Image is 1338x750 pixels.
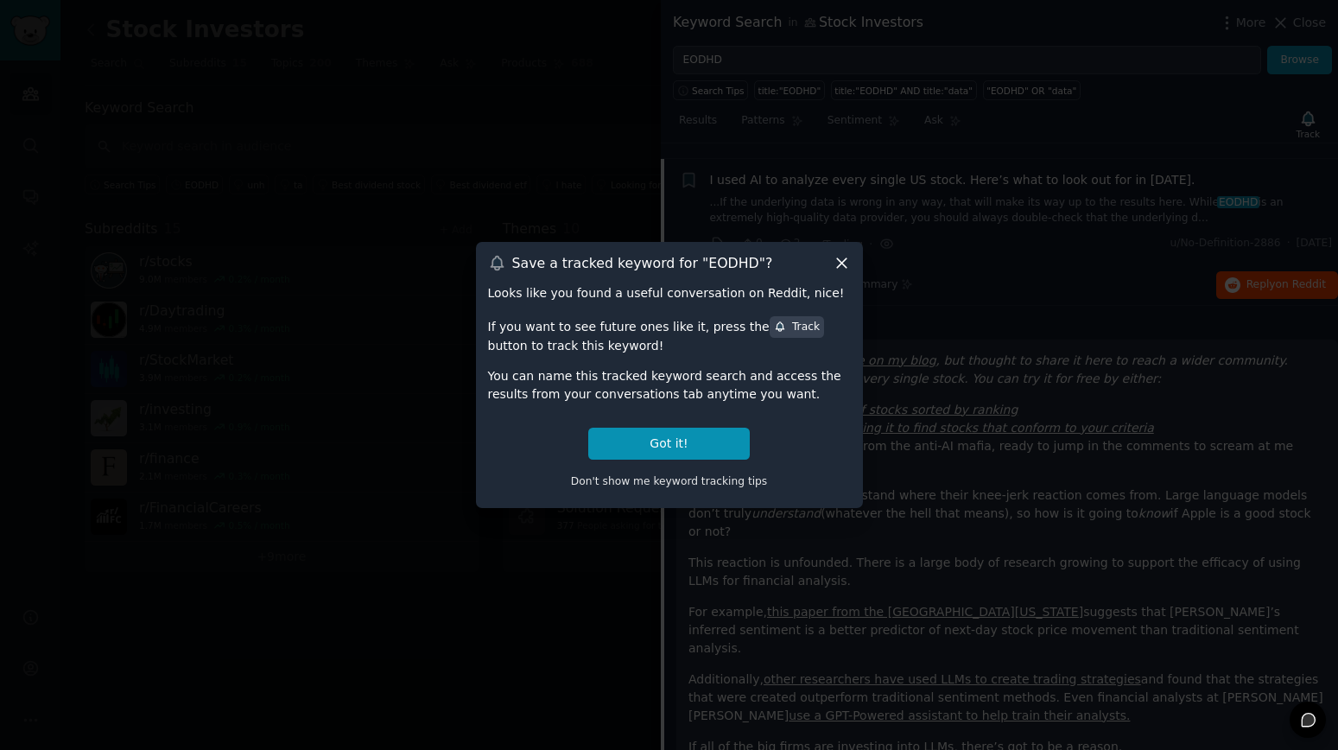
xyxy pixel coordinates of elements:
[488,367,851,404] div: You can name this tracked keyword search and access the results from your conversations tab anyti...
[588,428,749,460] button: Got it!
[571,475,768,487] span: Don't show me keyword tracking tips
[488,284,851,302] div: Looks like you found a useful conversation on Reddit, nice!
[512,254,773,272] h3: Save a tracked keyword for " EODHD "?
[488,315,851,354] div: If you want to see future ones like it, press the button to track this keyword!
[774,320,820,335] div: Track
